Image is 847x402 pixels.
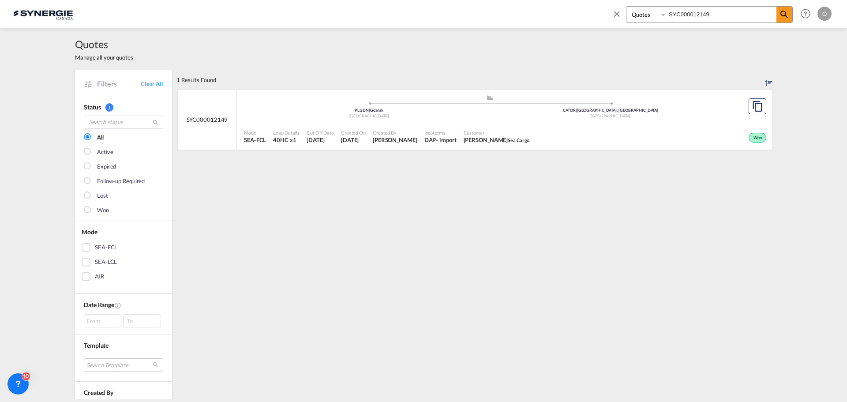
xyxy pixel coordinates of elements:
[82,228,97,236] span: Mode
[84,314,163,327] span: From To
[84,314,121,327] div: From
[464,129,530,136] span: Customer
[152,119,159,126] md-icon: icon-magnify
[508,137,529,143] span: Sea Cargo
[591,113,630,118] span: [GEOGRAPHIC_DATA]
[776,7,792,23] span: icon-magnify
[124,314,161,327] div: To
[84,389,113,396] span: Created By
[349,113,389,118] span: [GEOGRAPHIC_DATA]
[307,136,334,144] span: 6 Jun 2025
[424,136,457,144] div: DAP import
[82,272,165,281] md-checkbox: AIR
[817,7,832,21] div: O
[612,6,626,27] span: icon-close
[576,108,577,113] span: |
[97,79,141,89] span: Filters
[373,129,417,136] span: Created By
[273,136,300,144] span: 40HC x 1
[752,101,763,112] md-icon: assets/icons/custom/copyQuote.svg
[97,177,145,186] div: Follow-up Required
[84,103,101,111] span: Status
[749,98,766,114] button: Copy Quote
[436,136,456,144] div: - import
[563,108,658,113] span: CATOR [GEOGRAPHIC_DATA], [GEOGRAPHIC_DATA]
[97,133,104,142] div: All
[75,37,133,51] span: Quotes
[779,9,790,20] md-icon: icon-magnify
[244,136,266,144] span: SEA-FCL
[84,301,114,308] span: Date Range
[95,272,104,281] div: AIR
[244,129,266,136] span: Mode
[749,133,766,143] div: Won
[97,148,113,157] div: Active
[95,243,117,252] div: SEA-FCL
[464,136,530,144] span: Arkadiusz Janiak Sea Cargo
[798,6,813,21] span: Help
[187,116,228,124] span: SYC000012149
[84,342,109,349] span: Template
[424,136,436,144] div: DAP
[765,70,772,90] div: Sort by: Created On
[373,136,417,144] span: Rosa Ho
[273,129,300,136] span: Load Details
[369,108,370,113] span: |
[178,90,772,150] div: SYC000012149 assets/icons/custom/ship-fill.svgassets/icons/custom/roll-o-plane.svgOriginGdansk Po...
[97,192,108,200] div: Lost
[84,116,163,129] input: Search status
[307,129,334,136] span: Cut Off Date
[141,80,163,88] a: Clear All
[105,103,113,112] span: 1
[75,53,133,61] span: Manage all your quotes
[114,302,121,309] md-icon: Created On
[424,129,457,136] span: Incoterms
[341,136,366,144] span: 6 Jun 2025
[176,70,216,90] div: 1 Results Found
[798,6,817,22] div: Help
[82,243,165,252] md-checkbox: SEA-FCL
[753,135,764,141] span: Won
[97,162,116,171] div: Expired
[667,7,776,22] input: Enter Quotation Number
[82,258,165,267] md-checkbox: SEA-LCL
[355,108,383,113] span: PLGDN Gdansk
[341,129,366,136] span: Created On
[612,9,622,19] md-icon: icon-close
[95,258,117,267] div: SEA-LCL
[13,4,73,24] img: 1f56c880d42311ef80fc7dca854c8e59.png
[97,206,109,215] div: Won
[485,95,495,100] md-icon: assets/icons/custom/ship-fill.svg
[84,103,163,112] div: Status 1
